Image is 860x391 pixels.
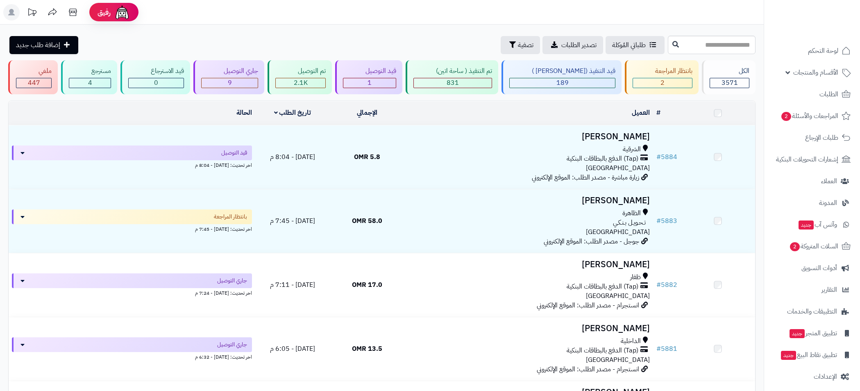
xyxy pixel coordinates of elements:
span: 9 [228,78,232,88]
span: 2 [781,112,791,121]
div: اخر تحديث: [DATE] - 6:32 م [12,352,252,361]
a: #5883 [656,216,677,226]
span: تطبيق المتجر [789,327,837,339]
h3: [PERSON_NAME] [408,132,650,141]
span: 2.1K [294,78,308,88]
span: 2 [790,242,800,251]
span: جديد [799,221,814,230]
span: [GEOGRAPHIC_DATA] [586,355,650,365]
div: 9 [202,78,258,88]
span: جاري التوصيل [217,277,247,285]
div: 447 [16,78,51,88]
span: [DATE] - 8:04 م [270,152,315,162]
span: انستجرام - مصدر الطلب: الموقع الإلكتروني [537,300,639,310]
img: logo-2.png [804,22,852,39]
div: اخر تحديث: [DATE] - 7:24 م [12,288,252,297]
a: تطبيق المتجرجديد [769,323,855,343]
a: تاريخ الطلب [274,108,311,118]
div: تم التوصيل [275,66,326,76]
span: # [656,280,661,290]
a: قيد التوصيل 1 [334,60,404,94]
span: 58.0 OMR [352,216,382,226]
div: بانتظار المراجعة [633,66,692,76]
a: أدوات التسويق [769,258,855,278]
div: 0 [129,78,184,88]
a: ملغي 447 [7,60,59,94]
div: 2088 [276,78,325,88]
span: السلات المتروكة [789,241,838,252]
h3: [PERSON_NAME] [408,324,650,333]
a: #5881 [656,344,677,354]
span: 0 [154,78,158,88]
span: رفيق [98,7,111,17]
span: الأقسام والمنتجات [793,67,838,78]
a: المراجعات والأسئلة2 [769,106,855,126]
span: 3571 [722,78,738,88]
a: الحالة [236,108,252,118]
h3: [PERSON_NAME] [408,260,650,269]
span: # [656,216,661,226]
span: ظفار [630,273,641,282]
span: جديد [781,351,796,360]
span: 17.0 OMR [352,280,382,290]
a: لوحة التحكم [769,41,855,61]
div: 2 [633,78,692,88]
a: الإعدادات [769,367,855,386]
span: 831 [447,78,459,88]
a: تطبيق نقاط البيعجديد [769,345,855,365]
div: قيد الاسترجاع [128,66,184,76]
div: اخر تحديث: [DATE] - 8:04 م [12,160,252,169]
span: إضافة طلب جديد [16,40,60,50]
span: (Tap) الدفع بالبطاقات البنكية [567,154,638,164]
span: طلباتي المُوكلة [612,40,646,50]
a: الكل3571 [700,60,757,94]
img: ai-face.png [114,4,130,20]
a: الإجمالي [357,108,377,118]
div: تم التنفيذ ( ساحة اتين) [413,66,492,76]
span: 447 [28,78,40,88]
a: التطبيقات والخدمات [769,302,855,321]
a: جاري التوصيل 9 [192,60,266,94]
a: إضافة طلب جديد [9,36,78,54]
div: جاري التوصيل [201,66,258,76]
a: تم التنفيذ ( ساحة اتين) 831 [404,60,500,94]
span: 2 [660,78,665,88]
a: إشعارات التحويلات البنكية [769,150,855,169]
a: طلبات الإرجاع [769,128,855,148]
div: 4 [69,78,111,88]
span: إشعارات التحويلات البنكية [776,154,838,165]
span: أدوات التسويق [801,262,837,274]
a: #5884 [656,152,677,162]
span: [DATE] - 6:05 م [270,344,315,354]
button: تصفية [501,36,540,54]
span: التطبيقات والخدمات [787,306,837,317]
span: 13.5 OMR [352,344,382,354]
span: المدونة [819,197,837,209]
span: لوحة التحكم [808,45,838,57]
span: انستجرام - مصدر الطلب: الموقع الإلكتروني [537,364,639,374]
a: بانتظار المراجعة 2 [623,60,700,94]
div: قيد التنفيذ ([PERSON_NAME] ) [509,66,615,76]
span: الشرقية [623,145,641,154]
a: العملاء [769,171,855,191]
a: تصدير الطلبات [542,36,603,54]
div: 1 [343,78,396,88]
span: وآتس آب [798,219,837,230]
span: الداخلية [621,336,641,346]
div: 831 [414,78,492,88]
span: تصدير الطلبات [561,40,597,50]
a: الطلبات [769,84,855,104]
span: بانتظار المراجعة [214,213,247,221]
span: جوجل - مصدر الطلب: الموقع الإلكتروني [544,236,639,246]
span: 5.8 OMR [354,152,380,162]
span: [DATE] - 7:45 م [270,216,315,226]
span: التقارير [821,284,837,296]
span: الظاهرة [622,209,641,218]
div: الكل [710,66,749,76]
span: جديد [790,329,805,338]
div: مسترجع [69,66,111,76]
a: تحديثات المنصة [22,4,42,23]
div: 189 [510,78,615,88]
span: قيد التوصيل [221,149,247,157]
span: المراجعات والأسئلة [781,110,838,122]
